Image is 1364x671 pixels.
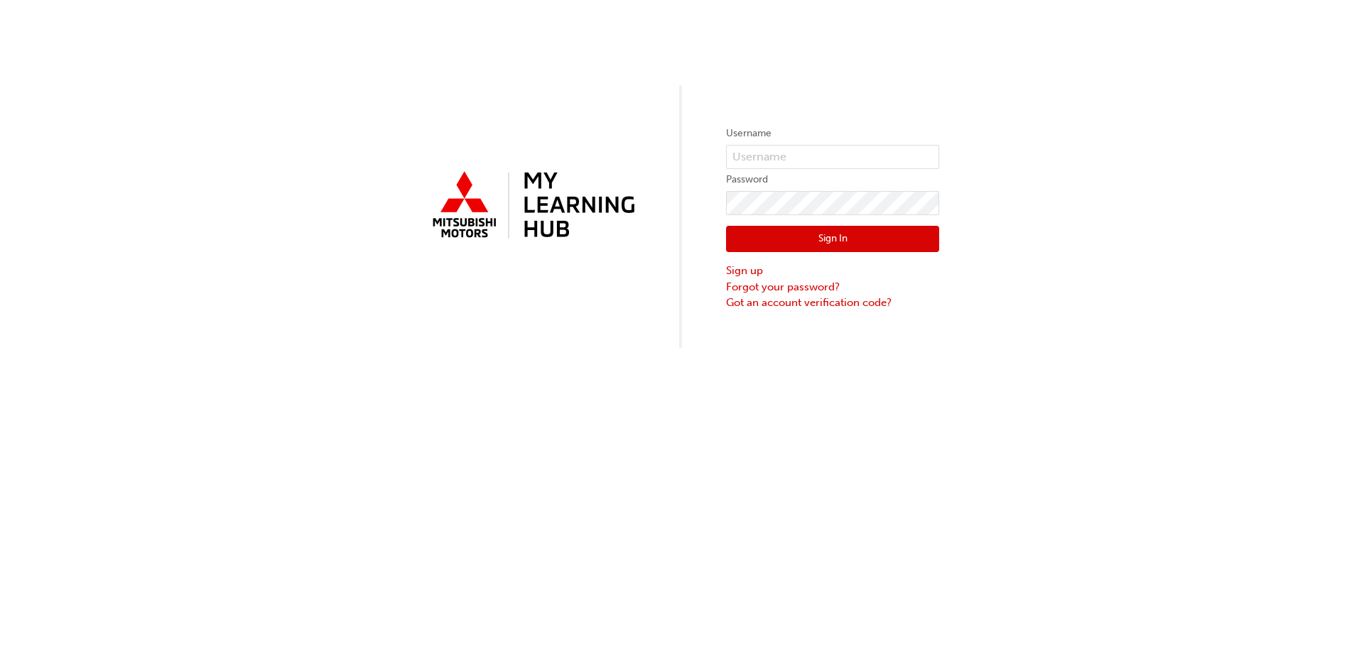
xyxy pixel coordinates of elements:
input: Username [726,145,939,169]
a: Sign up [726,263,939,279]
a: Got an account verification code? [726,295,939,311]
label: Password [726,171,939,188]
label: Username [726,125,939,142]
img: mmal [425,165,638,246]
button: Sign In [726,226,939,253]
a: Forgot your password? [726,279,939,295]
